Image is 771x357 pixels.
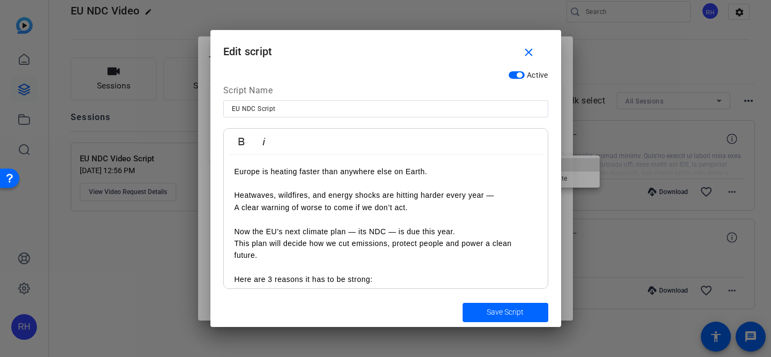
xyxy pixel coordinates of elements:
[210,30,561,65] h1: Edit script
[463,303,548,322] button: Save Script
[235,166,537,177] p: Europe is heating faster than anywhere else on Earth.
[231,131,252,152] button: Bold (⌘B)
[232,102,540,115] input: Enter Script Name
[235,177,537,213] p: Heatwaves, wildfires, and energy shocks are hitting harder every year — A clear warning of worse ...
[522,46,535,59] mat-icon: close
[487,307,524,318] span: Save Script
[527,71,548,79] span: Active
[254,131,274,152] button: Italic (⌘I)
[223,84,548,100] div: Script Name
[235,262,537,286] p: Here are 3 reasons it has to be strong:
[235,226,537,262] p: Now the EU’s next climate plan — its NDC — is due this year. This plan will decide how we cut emi...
